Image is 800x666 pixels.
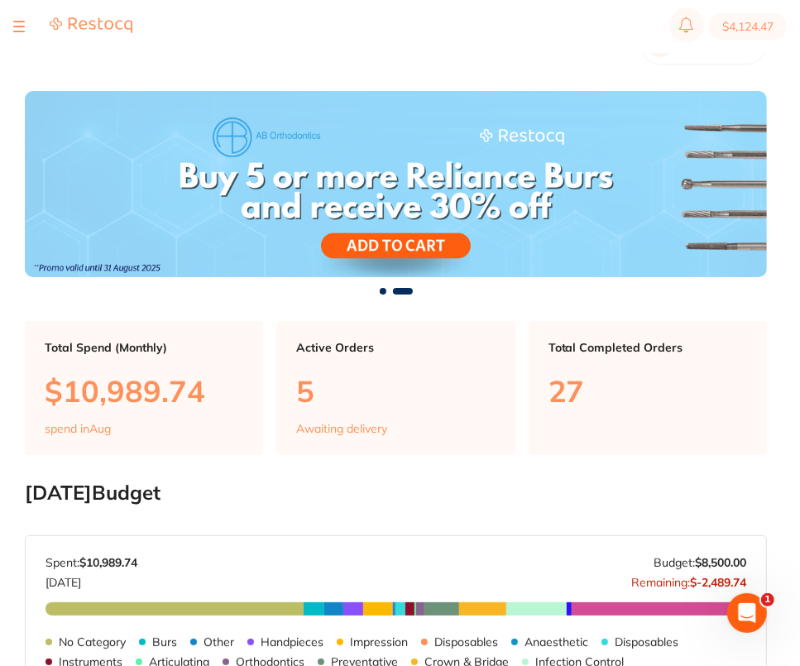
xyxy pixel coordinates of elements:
img: Restocq Logo [50,17,132,34]
p: Awaiting delivery [296,422,387,435]
p: Handpieces [261,635,323,649]
a: Active Orders5Awaiting delivery [276,321,515,455]
p: Spent: [46,556,137,569]
p: Impression [350,635,408,649]
a: Restocq Logo [50,17,132,36]
p: 27 [549,374,747,408]
span: 1 [761,593,774,606]
h2: [DATE] Budget [25,482,767,505]
a: Total Spend (Monthly)$10,989.74spend inAug [25,321,263,455]
p: 5 [296,374,495,408]
p: Total Completed Orders [549,341,747,354]
p: Burs [152,635,177,649]
a: Total Completed Orders27 [529,321,767,455]
p: [DATE] [46,569,137,589]
p: No Category [59,635,126,649]
iframe: Intercom live chat [727,593,767,633]
p: $10,989.74 [45,374,243,408]
h2: Dashboard [25,32,130,55]
p: Other [204,635,234,649]
button: $4,124.47 [709,13,787,40]
img: Dashboard [25,91,767,276]
p: Remaining: [631,569,746,589]
p: Disposables [434,635,498,649]
strong: $-2,489.74 [690,575,746,590]
p: Active Orders [296,341,495,354]
p: Total Spend (Monthly) [45,341,243,354]
p: spend in Aug [45,422,111,435]
p: Budget: [654,556,746,569]
strong: $10,989.74 [79,555,137,570]
p: Anaesthetic [525,635,588,649]
strong: $8,500.00 [695,555,746,570]
p: Disposables [615,635,678,649]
